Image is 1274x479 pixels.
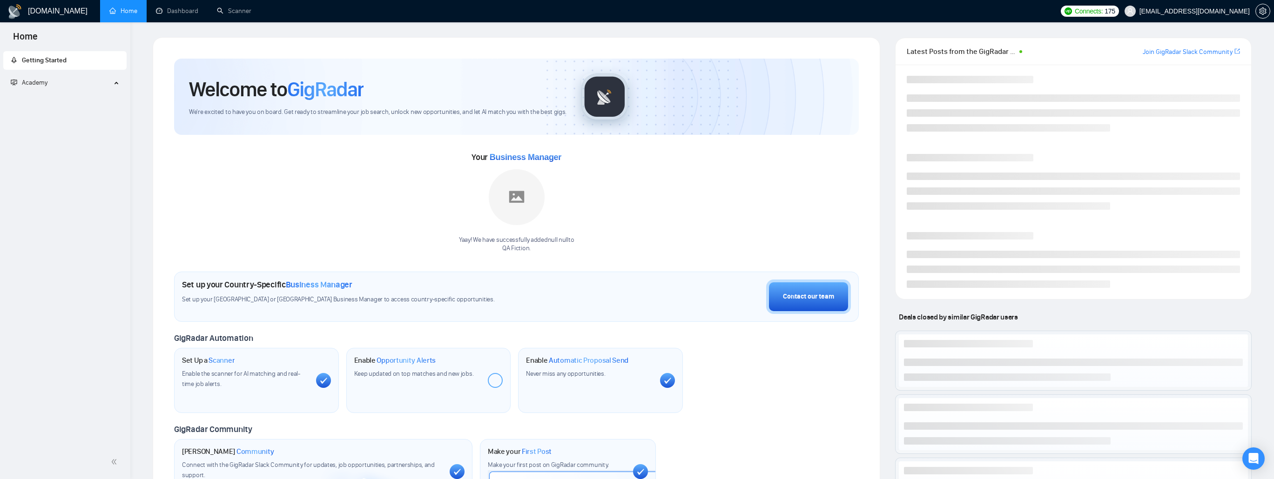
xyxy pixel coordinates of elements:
h1: [PERSON_NAME] [182,447,274,456]
span: Community [236,447,274,456]
span: Enable the scanner for AI matching and real-time job alerts. [182,370,300,388]
a: export [1234,47,1240,56]
span: Never miss any opportunities. [526,370,605,378]
span: Deals closed by similar GigRadar users [895,309,1021,325]
h1: Make your [488,447,552,456]
span: Academy [22,79,47,86]
img: placeholder.png [489,169,545,225]
a: setting [1255,7,1270,15]
span: GigRadar Community [174,424,252,434]
h1: Set up your Country-Specific [182,279,352,290]
a: Join GigRadar Slack Community [1143,47,1233,57]
span: We're excited to have you on board. Get ready to streamline your job search, unlock new opportuni... [189,108,566,117]
span: user [1127,8,1133,14]
span: Scanner [209,356,235,365]
span: Your [472,152,561,162]
a: searchScanner [217,7,251,15]
h1: Set Up a [182,356,235,365]
span: Automatic Proposal Send [549,356,628,365]
h1: Enable [526,356,628,365]
span: Business Manager [286,279,352,290]
span: setting [1256,7,1270,15]
a: homeHome [109,7,137,15]
div: Open Intercom Messenger [1242,447,1265,470]
button: Contact our team [766,279,851,314]
span: Latest Posts from the GigRadar Community [907,46,1017,57]
span: Set up your [GEOGRAPHIC_DATA] or [GEOGRAPHIC_DATA] Business Manager to access country-specific op... [182,295,583,304]
span: Getting Started [22,56,67,64]
span: double-left [111,457,120,466]
p: QA Fiction . [459,244,574,253]
div: Yaay! We have successfully added null null to [459,236,574,253]
span: export [1234,47,1240,55]
span: Opportunity Alerts [377,356,436,365]
span: Business Manager [490,153,561,162]
div: Contact our team [783,292,834,302]
span: GigRadar Automation [174,333,253,343]
img: upwork-logo.png [1065,7,1072,15]
span: Keep updated on top matches and new jobs. [354,370,474,378]
span: fund-projection-screen [11,79,17,86]
span: First Post [522,447,552,456]
a: dashboardDashboard [156,7,198,15]
button: setting [1255,4,1270,19]
span: 175 [1105,6,1115,16]
span: Home [6,30,45,49]
span: Connects: [1075,6,1103,16]
h1: Welcome to [189,77,364,102]
span: Academy [11,79,47,86]
img: gigradar-logo.png [581,73,628,120]
h1: Enable [354,356,436,365]
span: GigRadar [287,77,364,102]
li: Getting Started [3,51,127,70]
span: rocket [11,57,17,63]
span: Connect with the GigRadar Slack Community for updates, job opportunities, partnerships, and support. [182,461,435,479]
img: logo [7,4,22,19]
span: Make your first post on GigRadar community. [488,461,609,469]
